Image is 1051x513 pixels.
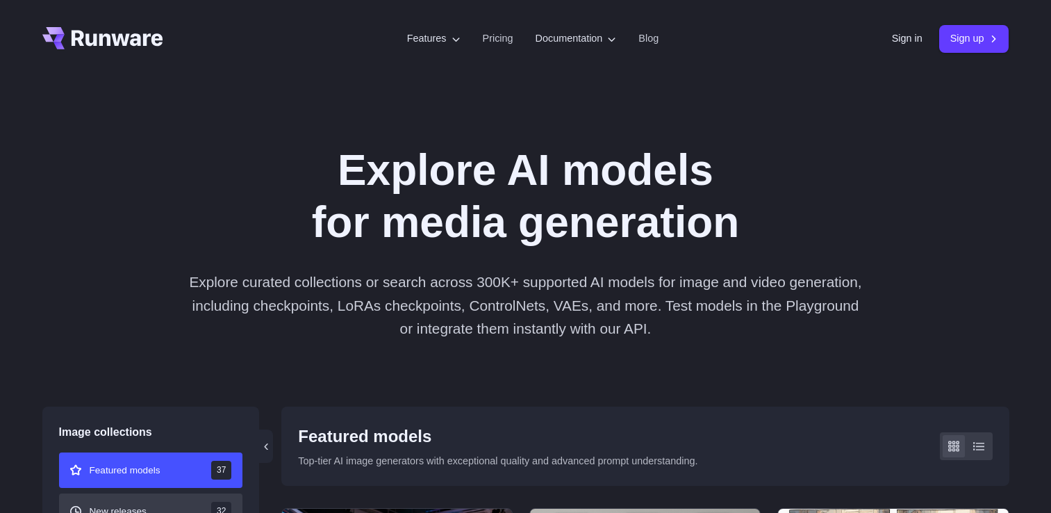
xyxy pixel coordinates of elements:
[211,461,231,480] span: 37
[892,31,922,47] a: Sign in
[407,31,461,47] label: Features
[42,27,163,49] a: Go to /
[638,31,659,47] a: Blog
[187,270,863,340] p: Explore curated collections or search across 300K+ supported AI models for image and video genera...
[298,453,697,469] p: Top-tier AI image generators with exceptional quality and advanced prompt understanding.
[939,25,1009,52] a: Sign up
[536,31,617,47] label: Documentation
[483,31,513,47] a: Pricing
[90,463,160,478] span: Featured models
[59,423,243,441] div: Image collections
[59,453,243,488] button: Featured models 37
[298,423,697,450] div: Featured models
[139,145,913,248] h1: Explore AI models for media generation
[259,430,273,463] button: ‹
